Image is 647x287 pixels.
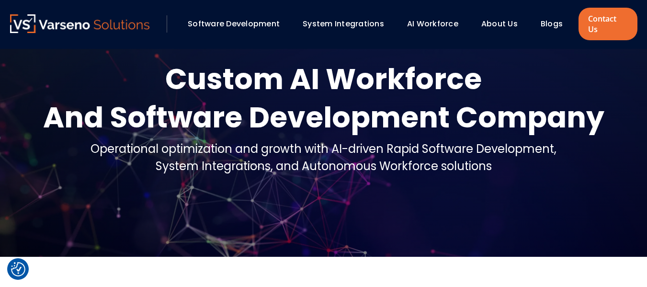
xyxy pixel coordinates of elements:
button: Cookie Settings [11,262,25,276]
div: About Us [477,16,531,32]
img: Varseno Solutions – Product Engineering & IT Services [10,14,150,33]
div: Software Development [183,16,293,32]
div: Operational optimization and growth with AI-driven Rapid Software Development, [91,140,556,158]
div: System Integrations [298,16,397,32]
a: Software Development [188,18,280,29]
div: Custom AI Workforce [43,60,604,98]
img: Revisit consent button [11,262,25,276]
a: System Integrations [303,18,384,29]
div: AI Workforce [402,16,472,32]
a: Varseno Solutions – Product Engineering & IT Services [10,14,150,34]
a: About Us [481,18,518,29]
a: Contact Us [579,8,637,40]
div: Blogs [536,16,576,32]
div: And Software Development Company [43,98,604,137]
a: AI Workforce [407,18,458,29]
a: Blogs [541,18,563,29]
div: System Integrations, and Autonomous Workforce solutions [91,158,556,175]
